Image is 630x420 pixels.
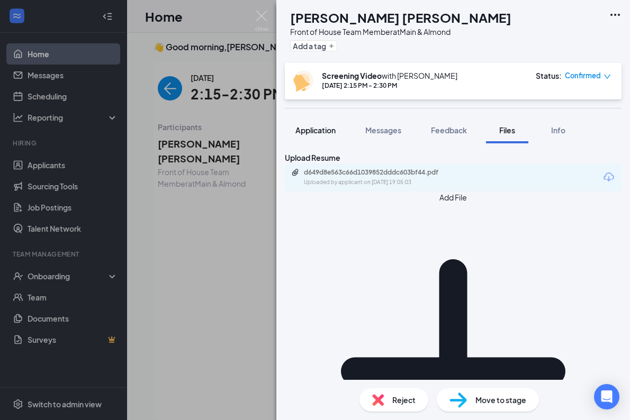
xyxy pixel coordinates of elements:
svg: Download [602,171,615,184]
div: Front of House Team Member at Main & Almond [290,26,511,37]
span: Info [551,125,565,135]
span: Move to stage [475,394,526,406]
div: [DATE] 2:15 PM - 2:30 PM [322,81,457,90]
svg: Paperclip [291,168,300,177]
span: Application [295,125,336,135]
b: Screening Video [322,71,382,80]
span: Feedback [431,125,467,135]
div: Uploaded by applicant on [DATE] 19:05:03 [304,178,463,187]
div: d649d8e563c66d1039852dddc603bf44.pdf [304,168,452,177]
a: Paperclipd649d8e563c66d1039852dddc603bf44.pdfUploaded by applicant on [DATE] 19:05:03 [291,168,463,187]
div: Status : [536,70,562,81]
svg: Ellipses [609,8,622,21]
h1: [PERSON_NAME] [PERSON_NAME] [290,8,511,26]
div: Open Intercom Messenger [594,384,619,409]
span: Messages [365,125,401,135]
span: Reject [392,394,416,406]
span: Confirmed [565,70,601,81]
div: with [PERSON_NAME] [322,70,457,81]
span: down [604,73,611,80]
svg: Plus [328,43,335,49]
span: Files [499,125,515,135]
button: PlusAdd a tag [290,40,337,51]
div: Upload Resume [285,152,622,163]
